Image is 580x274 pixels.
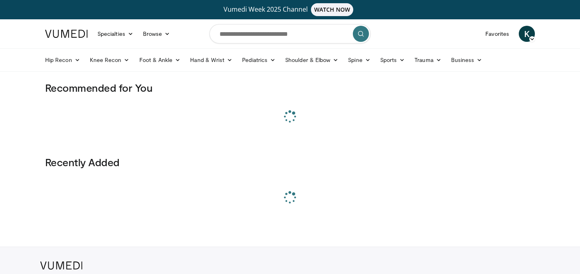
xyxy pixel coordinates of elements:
img: VuMedi Logo [40,262,83,270]
a: Business [446,52,487,68]
a: Vumedi Week 2025 ChannelWATCH NOW [46,3,534,16]
input: Search topics, interventions [209,24,371,43]
a: Trauma [410,52,446,68]
a: Browse [138,26,175,42]
a: Shoulder & Elbow [280,52,343,68]
h3: Recommended for You [45,81,535,94]
h3: Recently Added [45,156,535,169]
a: Foot & Ankle [135,52,186,68]
a: K [519,26,535,42]
img: VuMedi Logo [45,30,88,38]
a: Hip Recon [40,52,85,68]
a: Sports [375,52,410,68]
a: Hand & Wrist [185,52,237,68]
span: WATCH NOW [311,3,354,16]
a: Favorites [481,26,514,42]
a: Knee Recon [85,52,135,68]
a: Spine [343,52,375,68]
a: Specialties [93,26,138,42]
a: Pediatrics [237,52,280,68]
